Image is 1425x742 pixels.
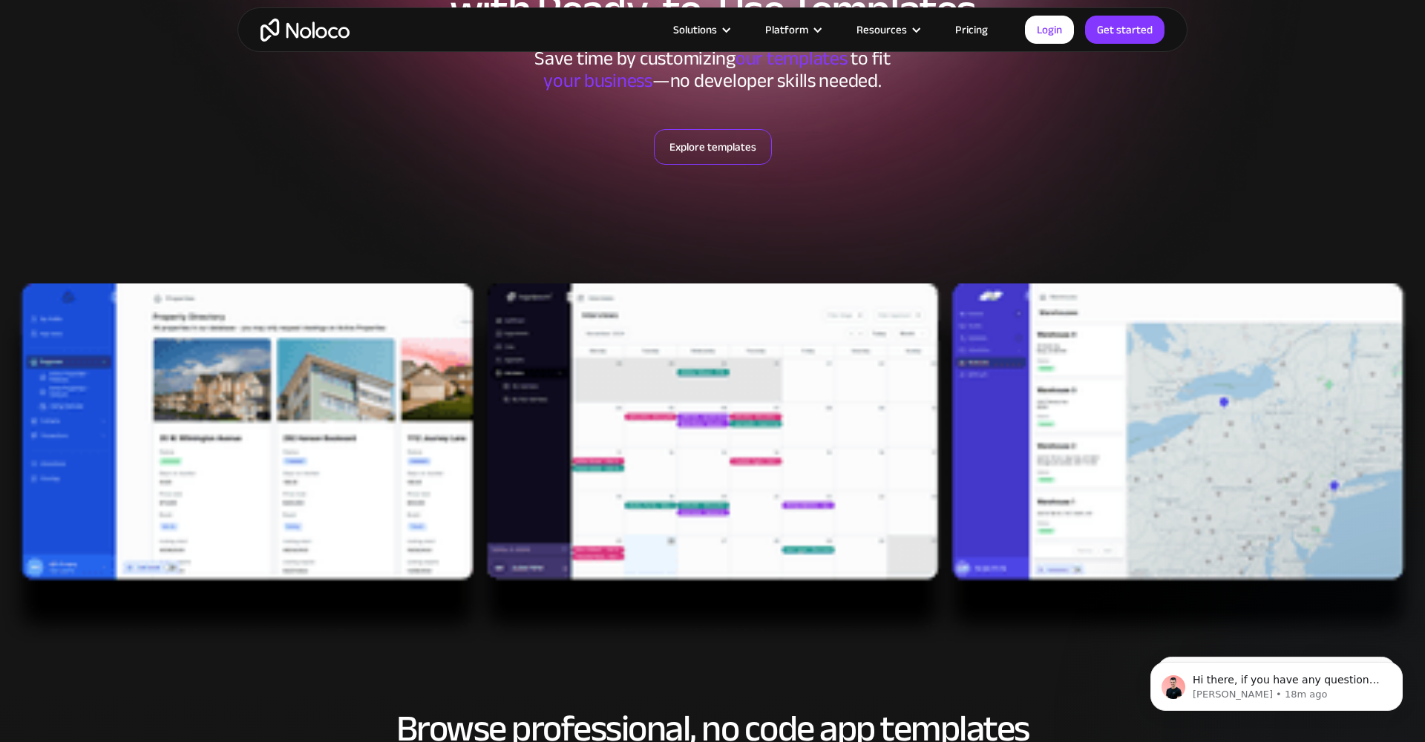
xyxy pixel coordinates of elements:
div: Resources [856,20,907,39]
a: Login [1025,16,1074,44]
a: Explore templates [654,129,772,165]
div: Resources [838,20,937,39]
iframe: Intercom notifications message [1128,631,1425,735]
div: Platform [747,20,838,39]
div: Platform [765,20,808,39]
a: home [261,19,350,42]
div: Solutions [673,20,717,39]
div: Solutions [655,20,747,39]
div: Save time by customizing to fit ‍ —no developer skills needed. [490,47,935,92]
span: your business [543,62,652,99]
a: Get started [1085,16,1164,44]
a: Pricing [937,20,1006,39]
